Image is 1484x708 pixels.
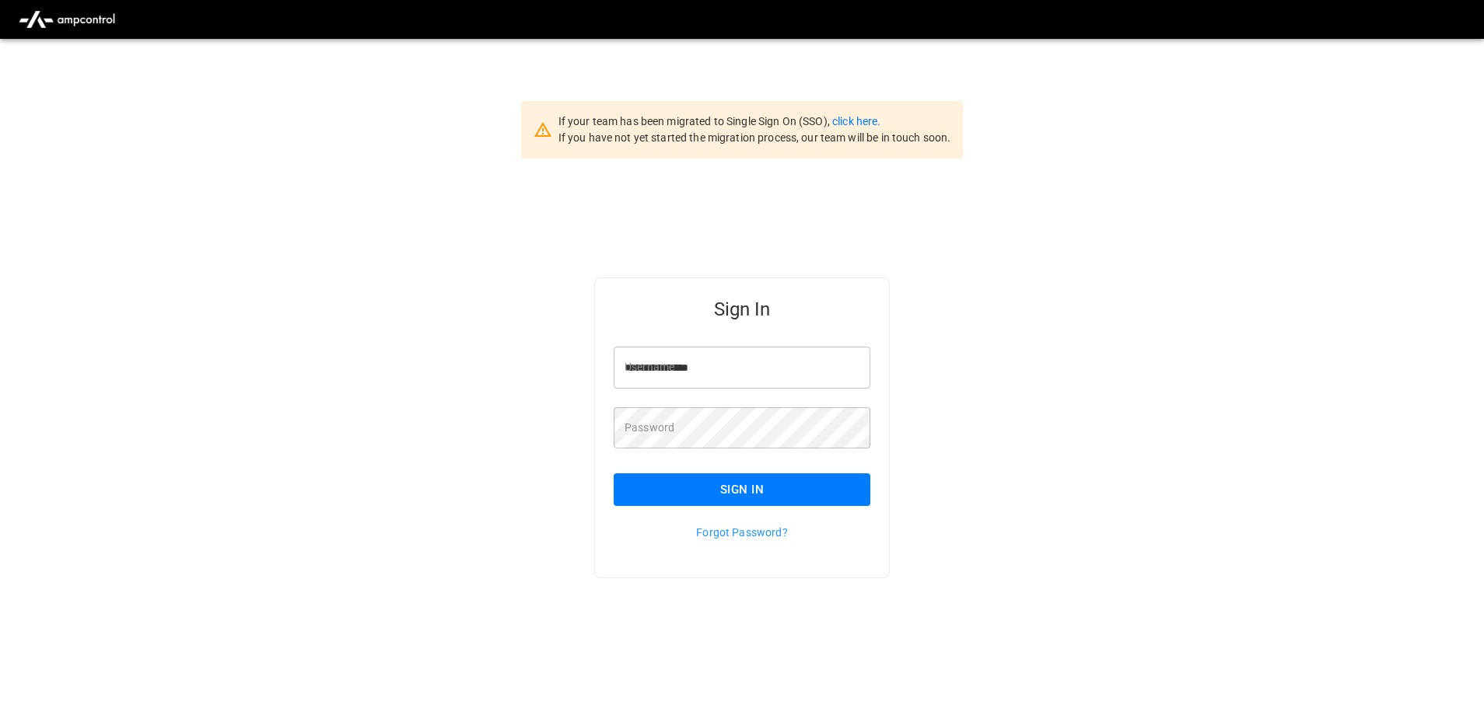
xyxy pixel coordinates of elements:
img: ampcontrol.io logo [12,5,121,34]
span: If you have not yet started the migration process, our team will be in touch soon. [558,131,951,144]
h5: Sign In [614,297,870,322]
button: Sign In [614,473,870,506]
span: If your team has been migrated to Single Sign On (SSO), [558,115,832,127]
a: click here. [832,115,880,127]
p: Forgot Password? [614,525,870,540]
